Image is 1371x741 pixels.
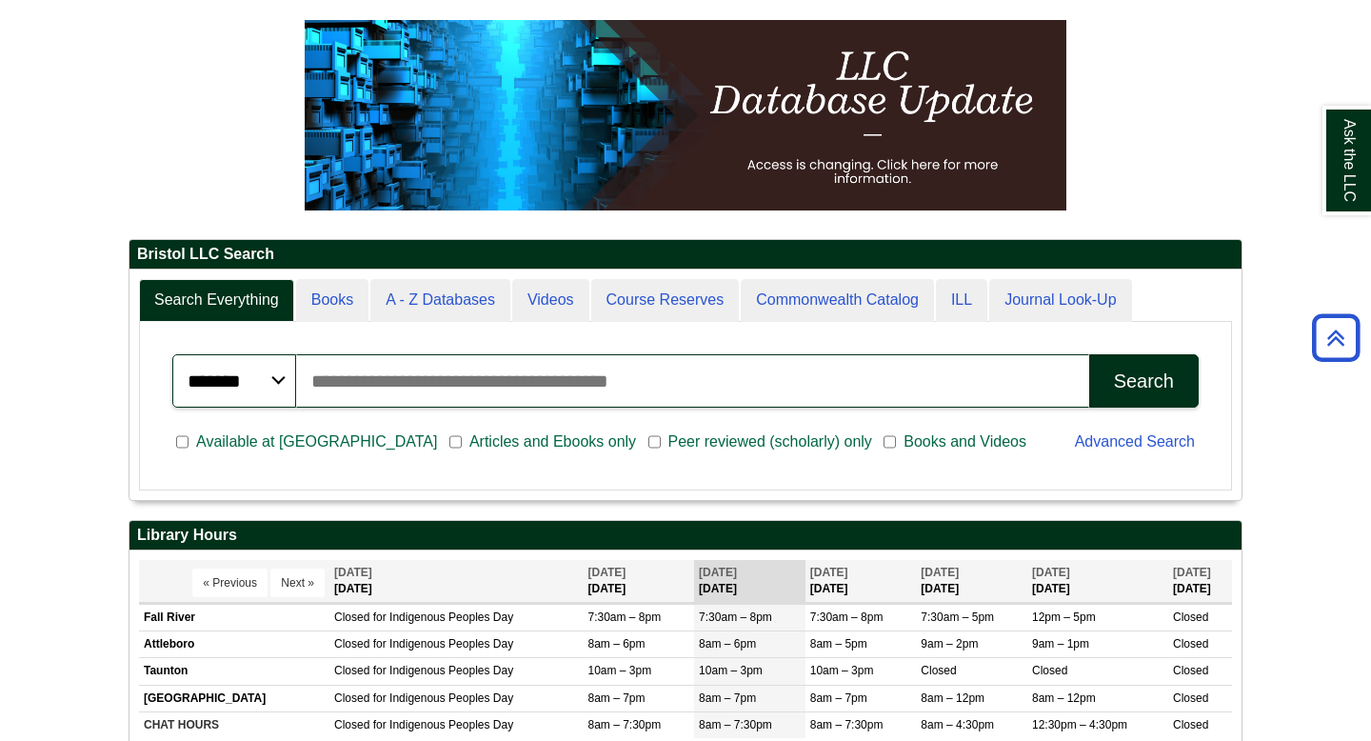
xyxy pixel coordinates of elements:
td: CHAT HOURS [139,711,329,738]
span: 8am – 7:30pm [587,718,661,731]
span: Closed [334,664,369,677]
th: [DATE] [1027,560,1168,603]
img: HTML tutorial [305,20,1066,210]
button: Next » [270,569,325,597]
span: 9am – 1pm [1032,637,1089,651]
span: 10am – 3pm [587,664,651,677]
span: 8am – 6pm [587,637,645,651]
button: Search [1089,354,1199,408]
a: A - Z Databases [370,279,510,322]
th: [DATE] [694,560,805,603]
button: « Previous [192,569,268,597]
span: [DATE] [810,566,848,579]
span: 8am – 7pm [587,691,645,705]
td: Attleboro [139,631,329,658]
th: [DATE] [1168,560,1232,603]
input: Peer reviewed (scholarly) only [648,433,661,451]
th: [DATE] [329,560,583,603]
span: 8am – 12pm [921,691,984,705]
span: [DATE] [334,566,372,579]
a: Journal Look-Up [989,279,1131,322]
span: Closed [334,691,369,705]
span: 9am – 2pm [921,637,978,651]
span: [DATE] [587,566,626,579]
span: Books and Videos [896,431,1034,453]
td: Taunton [139,658,329,685]
span: 8am – 7pm [810,691,867,705]
span: Peer reviewed (scholarly) only [661,431,880,453]
span: 8am – 7pm [699,691,756,705]
a: ILL [936,279,987,322]
a: Advanced Search [1075,433,1195,450]
span: [DATE] [699,566,737,579]
div: Search [1114,370,1174,392]
span: 7:30am – 8pm [587,611,661,624]
a: Course Reserves [591,279,740,322]
span: Closed [1173,637,1208,651]
span: 8am – 5pm [810,637,867,651]
span: 8am – 7:30pm [810,718,884,731]
span: for Indigenous Peoples Day [373,664,513,677]
a: Back to Top [1305,325,1366,350]
span: Closed [1173,611,1208,624]
span: 10am – 3pm [810,664,874,677]
span: Available at [GEOGRAPHIC_DATA] [189,431,445,453]
span: Articles and Ebooks only [462,431,644,453]
span: 7:30am – 5pm [921,611,994,624]
input: Articles and Ebooks only [449,433,462,451]
span: Closed [1173,691,1208,705]
span: Closed [334,637,369,651]
h2: Bristol LLC Search [129,240,1242,270]
span: 8am – 12pm [1032,691,1096,705]
span: Closed [1032,664,1067,677]
th: [DATE] [583,560,694,603]
span: [DATE] [1032,566,1070,579]
th: [DATE] [805,560,917,603]
span: Closed [334,611,369,624]
span: 8am – 7:30pm [699,718,772,731]
input: Books and Videos [884,433,896,451]
a: Search Everything [139,279,294,322]
span: 10am – 3pm [699,664,763,677]
a: Books [296,279,368,322]
span: [DATE] [921,566,959,579]
span: 12pm – 5pm [1032,611,1096,624]
h2: Library Hours [129,521,1242,551]
th: [DATE] [916,560,1027,603]
span: 8am – 6pm [699,637,756,651]
span: 7:30am – 8pm [810,611,884,624]
a: Commonwealth Catalog [741,279,934,322]
span: Closed [1173,718,1208,731]
span: [DATE] [1173,566,1211,579]
span: 8am – 4:30pm [921,718,994,731]
span: for Indigenous Peoples Day [373,637,513,651]
span: 12:30pm – 4:30pm [1032,718,1127,731]
td: [GEOGRAPHIC_DATA] [139,685,329,711]
span: for Indigenous Peoples Day [373,691,513,705]
span: Closed [1173,664,1208,677]
a: Videos [512,279,589,322]
span: for Indigenous Peoples Day [373,611,513,624]
input: Available at [GEOGRAPHIC_DATA] [176,433,189,451]
span: Closed [921,664,956,677]
td: Fall River [139,605,329,631]
span: Closed [334,718,369,731]
span: 7:30am – 8pm [699,611,772,624]
span: for Indigenous Peoples Day [373,718,513,731]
